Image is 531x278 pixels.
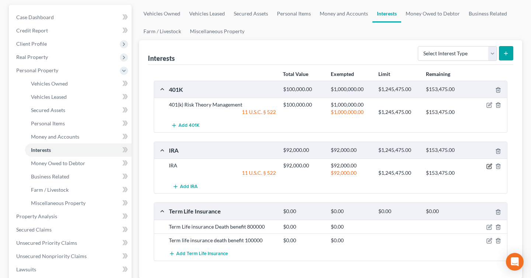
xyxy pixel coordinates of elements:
a: Credit Report [10,24,132,37]
span: Credit Report [16,27,48,34]
a: Interests [372,5,401,22]
div: 11 U.S.C. § 522 [165,169,280,177]
strong: Total Value [283,71,308,77]
div: $1,000,000.00 [327,86,375,93]
span: Vehicles Owned [31,80,68,87]
div: $1,000,000.00 [327,108,375,116]
span: Money Owed to Debtor [31,160,85,166]
strong: Remaining [426,71,450,77]
a: Personal Items [273,5,315,22]
span: Add Term Life Insurance [176,251,228,257]
span: Unsecured Priority Claims [16,240,77,246]
span: Farm / Livestock [31,187,69,193]
button: Add Term Life Insurance [169,247,228,261]
div: $0.00 [280,223,327,230]
a: Interests [25,143,132,157]
div: $0.00 [280,208,327,215]
div: IRA [165,146,280,154]
span: Business Related [31,173,69,180]
div: $0.00 [327,208,375,215]
div: 11 U.S.C. § 522 [165,108,280,116]
div: $92,000.00 [280,162,327,169]
div: $92,000.00 [327,147,375,154]
div: Term Life insurance Death benefit 800000 [165,223,280,230]
div: $1,245,475.00 [375,108,422,116]
div: 401(k) Risk Theory Management [165,101,280,108]
div: $153,475.00 [422,108,470,116]
span: Secured Claims [16,226,52,233]
span: Property Analysis [16,213,57,219]
a: Money Owed to Debtor [401,5,464,22]
div: $92,000.00 [280,147,327,154]
a: Secured Assets [229,5,273,22]
div: $100,000.00 [280,86,327,93]
a: Miscellaneous Property [185,22,249,40]
a: Vehicles Owned [25,77,132,90]
span: Add 401K [178,123,199,129]
a: Unsecured Nonpriority Claims [10,250,132,263]
a: Secured Assets [25,104,132,117]
a: Farm / Livestock [139,22,185,40]
span: Miscellaneous Property [31,200,86,206]
a: Money Owed to Debtor [25,157,132,170]
strong: Limit [378,71,390,77]
div: $0.00 [280,237,327,244]
a: Vehicles Leased [25,90,132,104]
a: Property Analysis [10,210,132,223]
div: Open Intercom Messenger [506,253,524,271]
span: Add IRA [180,184,198,190]
div: $92,000.00 [327,162,375,169]
div: 401K [165,86,280,93]
div: Interests [148,54,175,63]
button: Add IRA [169,180,201,193]
a: Secured Claims [10,223,132,236]
a: Money and Accounts [315,5,372,22]
a: Vehicles Leased [185,5,229,22]
div: Term life insurance death benefit 100000 [165,237,280,244]
span: Secured Assets [31,107,65,113]
div: $153,475.00 [422,169,470,177]
a: Lawsuits [10,263,132,276]
span: Vehicles Leased [31,94,67,100]
span: Unsecured Nonpriority Claims [16,253,87,259]
a: Business Related [25,170,132,183]
span: Personal Items [31,120,65,126]
a: Miscellaneous Property [25,197,132,210]
div: $153,475.00 [422,86,470,93]
div: IRA [165,162,280,169]
span: Real Property [16,54,48,60]
div: $1,000,000.00 [327,101,375,108]
div: $1,245,475.00 [375,147,422,154]
button: Add 401K [169,119,201,132]
div: $153,475.00 [422,147,470,154]
span: Interests [31,147,51,153]
span: Client Profile [16,41,47,47]
div: $0.00 [327,237,375,244]
div: $92,000.00 [327,169,375,177]
div: $1,245,475.00 [375,86,422,93]
div: $0.00 [422,208,470,215]
div: Term Life Insurance [165,207,280,215]
span: Money and Accounts [31,133,79,140]
div: $0.00 [327,223,375,230]
div: $1,245,475.00 [375,169,422,177]
span: Personal Property [16,67,58,73]
span: Case Dashboard [16,14,54,20]
a: Case Dashboard [10,11,132,24]
div: $100,000.00 [280,101,327,108]
strong: Exempted [331,71,354,77]
a: Business Related [464,5,511,22]
span: Lawsuits [16,266,36,272]
div: $0.00 [375,208,422,215]
a: Vehicles Owned [139,5,185,22]
a: Money and Accounts [25,130,132,143]
a: Farm / Livestock [25,183,132,197]
a: Personal Items [25,117,132,130]
a: Unsecured Priority Claims [10,236,132,250]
